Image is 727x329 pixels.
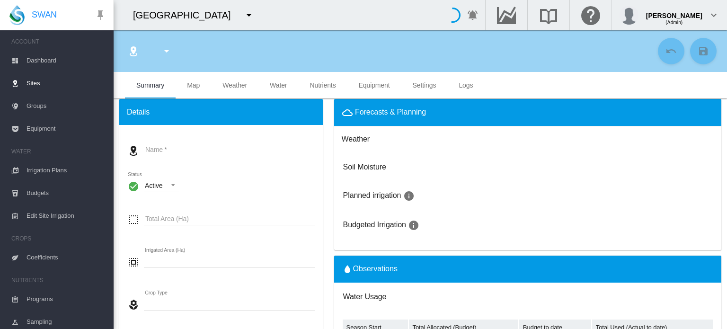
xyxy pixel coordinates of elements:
[27,72,106,95] span: Sites
[342,107,353,118] md-icon: icon-weather-cloudy
[270,81,287,89] span: Water
[406,221,419,229] span: Days we are going to water
[579,9,602,21] md-icon: Click here for help
[343,292,664,302] h3: Water Usage
[310,81,336,89] span: Nutrients
[11,144,106,159] span: WATER
[495,9,518,21] md-icon: Go to the Data Hub
[157,42,176,61] button: icon-menu-down
[222,81,247,89] span: Weather
[459,81,473,89] span: Logs
[27,95,106,117] span: Groups
[27,205,106,227] span: Edit Site Irrigation
[133,9,239,22] div: [GEOGRAPHIC_DATA]
[239,6,258,25] button: icon-menu-down
[144,178,179,192] md-select: Status : Active
[665,45,677,57] md-icon: icon-undo
[355,108,426,116] span: Forecasts & Planning
[708,9,719,21] md-icon: icon-chevron-down
[537,9,560,21] md-icon: Search the knowledge base
[342,264,398,275] button: icon-waterObservations
[127,107,150,117] span: Details
[467,9,479,21] md-icon: icon-bell-ring
[620,6,638,25] img: profile.jpg
[128,214,139,225] md-icon: icon-select
[128,45,139,57] md-icon: icon-map-marker-radius
[408,220,419,231] md-icon: icon-information
[136,81,164,89] span: Summary
[27,117,106,140] span: Equipment
[343,163,386,171] h3: Click to go to irrigation
[27,246,106,269] span: Coefficients
[128,145,139,156] md-icon: icon-map-marker-radius
[27,182,106,205] span: Budgets
[128,257,139,268] md-icon: icon-select-all
[690,38,717,64] button: Save Changes
[463,6,482,25] button: icon-bell-ring
[161,45,172,57] md-icon: icon-menu-down
[359,81,390,89] span: Equipment
[145,182,163,189] div: Active
[128,299,139,311] md-icon: icon-flower
[403,190,415,202] md-icon: icon-information
[27,288,106,311] span: Programs
[342,134,370,144] h3: Weather
[128,180,139,192] i: Active
[342,265,398,273] span: Observations
[698,45,709,57] md-icon: icon-content-save
[343,190,712,202] h3: Planned irrigation
[646,7,702,17] div: [PERSON_NAME]
[9,5,25,25] img: SWAN-Landscape-Logo-Colour-drop.png
[11,273,106,288] span: NUTRIENTS
[124,42,143,61] button: Click to go to list of Sites
[187,81,200,89] span: Map
[658,38,684,64] button: Cancel Changes
[11,231,106,246] span: CROPS
[32,9,57,21] span: SWAN
[343,220,712,231] h3: Budgeted Irrigation
[27,49,106,72] span: Dashboard
[665,20,683,25] span: (Admin)
[243,9,255,21] md-icon: icon-menu-down
[95,9,106,21] md-icon: icon-pin
[342,264,353,275] md-icon: icon-water
[413,81,436,89] span: Settings
[401,192,414,200] span: Days we are going to water
[27,159,106,182] span: Irrigation Plans
[11,34,106,49] span: ACCOUNT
